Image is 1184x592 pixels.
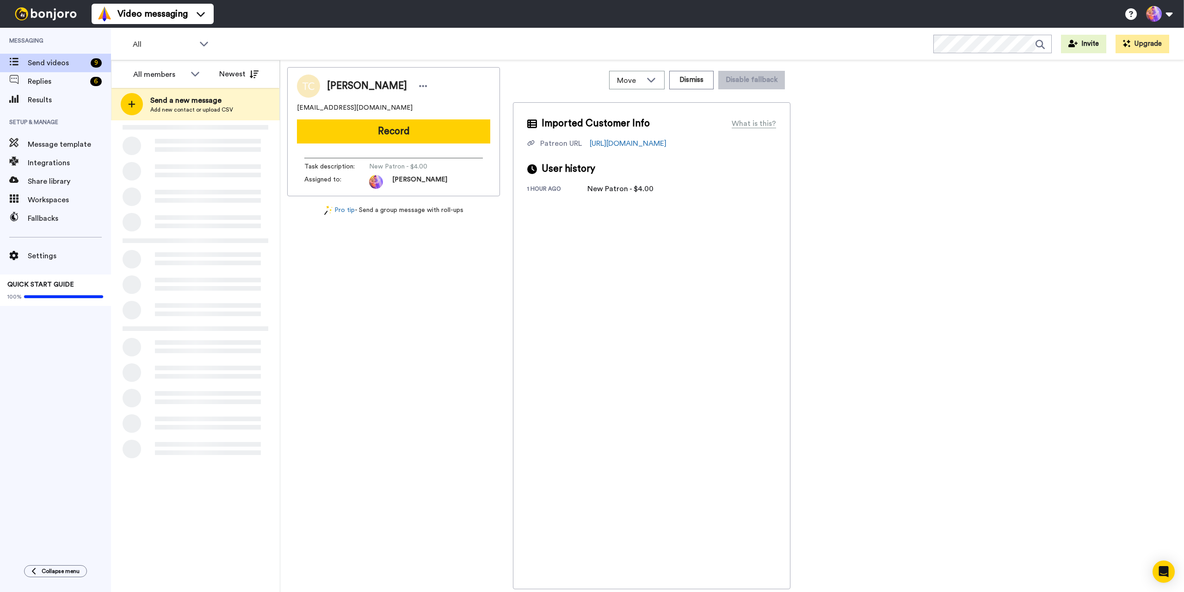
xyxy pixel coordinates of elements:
[540,138,582,149] div: Patreon URL
[617,75,642,86] span: Move
[304,162,369,171] span: Task description :
[91,58,102,68] div: 9
[28,250,111,262] span: Settings
[117,7,188,20] span: Video messaging
[212,65,265,83] button: Newest
[24,565,87,577] button: Collapse menu
[369,162,457,171] span: New Patron - $4.00
[1153,561,1175,583] div: Open Intercom Messenger
[28,176,111,187] span: Share library
[7,281,74,288] span: QUICK START GUIDE
[42,567,80,575] span: Collapse menu
[527,185,587,194] div: 1 hour ago
[28,94,111,106] span: Results
[28,139,111,150] span: Message template
[28,194,111,206] span: Workspaces
[297,119,490,143] button: Record
[28,76,86,87] span: Replies
[90,77,102,86] div: 6
[297,103,413,112] span: [EMAIL_ADDRESS][DOMAIN_NAME]
[718,71,785,89] button: Disable fallback
[28,157,111,168] span: Integrations
[133,39,195,50] span: All
[669,71,714,89] button: Dismiss
[324,206,355,215] a: Pro tip
[1061,35,1106,53] button: Invite
[150,95,233,106] span: Send a new message
[7,293,22,300] span: 100%
[542,117,650,131] span: Imported Customer Info
[327,79,407,93] span: [PERSON_NAME]
[28,213,111,224] span: Fallbacks
[97,6,112,21] img: vm-color.svg
[150,106,233,113] span: Add new contact or upload CSV
[28,57,87,69] span: Send videos
[133,69,186,80] div: All members
[324,206,333,215] img: magic-wand.svg
[392,175,447,189] span: [PERSON_NAME]
[287,206,500,215] div: - Send a group message with roll-ups
[590,140,666,147] a: [URL][DOMAIN_NAME]
[369,175,383,189] img: photo.jpg
[732,118,776,129] div: What is this?
[297,75,320,98] img: Image of Teyvon Clark
[542,162,595,176] span: User history
[11,7,80,20] img: bj-logo-header-white.svg
[304,175,369,189] span: Assigned to:
[1116,35,1169,53] button: Upgrade
[587,183,654,194] div: New Patron - $4.00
